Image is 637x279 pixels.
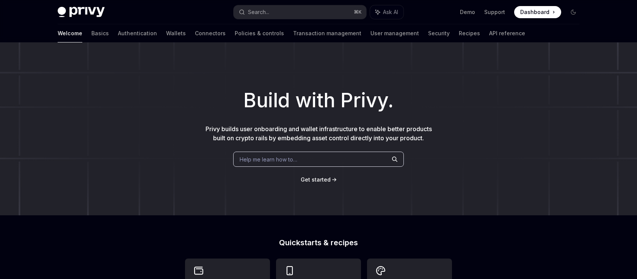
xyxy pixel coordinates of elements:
a: API reference [489,24,525,42]
a: Welcome [58,24,82,42]
a: Dashboard [514,6,561,18]
div: Search... [248,8,269,17]
span: Dashboard [520,8,549,16]
span: Ask AI [383,8,398,16]
a: Support [484,8,505,16]
a: Wallets [166,24,186,42]
a: Authentication [118,24,157,42]
span: Help me learn how to… [240,155,297,163]
h1: Build with Privy. [12,86,625,115]
a: Transaction management [293,24,361,42]
span: ⌘ K [354,9,362,15]
a: Recipes [459,24,480,42]
span: Get started [301,176,331,183]
button: Search...⌘K [234,5,366,19]
a: Security [428,24,450,42]
button: Toggle dark mode [567,6,579,18]
a: Demo [460,8,475,16]
span: Privy builds user onboarding and wallet infrastructure to enable better products built on crypto ... [206,125,432,142]
a: Get started [301,176,331,183]
a: Connectors [195,24,226,42]
img: dark logo [58,7,105,17]
a: Basics [91,24,109,42]
a: Policies & controls [235,24,284,42]
button: Ask AI [370,5,403,19]
h2: Quickstarts & recipes [185,239,452,246]
a: User management [370,24,419,42]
